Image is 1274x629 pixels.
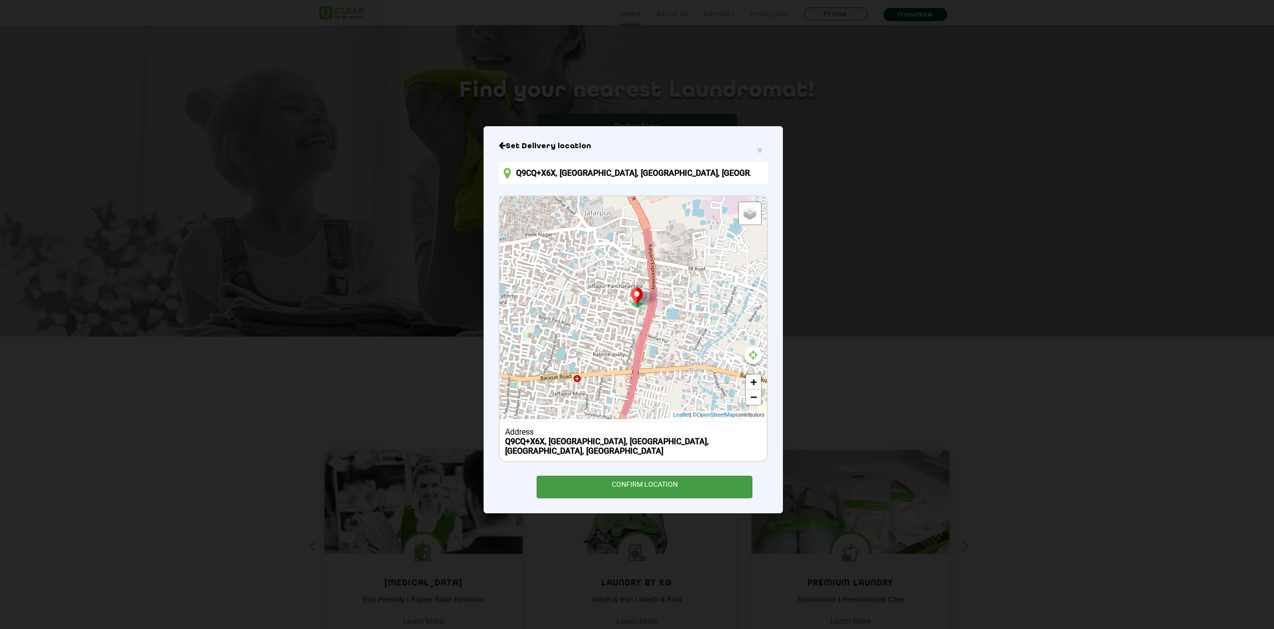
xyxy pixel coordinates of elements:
a: Leaflet [673,411,690,419]
div: CONFIRM LOCATION [537,476,752,498]
button: Close [757,145,763,155]
a: OpenStreetMap [697,411,736,419]
h6: Close [499,141,768,151]
span: × [757,144,763,156]
a: Zoom out [746,390,761,405]
b: Q9CQ+X6X, [GEOGRAPHIC_DATA], [GEOGRAPHIC_DATA], [GEOGRAPHIC_DATA], [GEOGRAPHIC_DATA] [505,437,709,456]
div: | © contributors [671,411,767,419]
input: Enter location [499,162,768,184]
div: Address [505,427,762,437]
a: Layers [739,202,761,224]
a: Zoom in [746,375,761,390]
